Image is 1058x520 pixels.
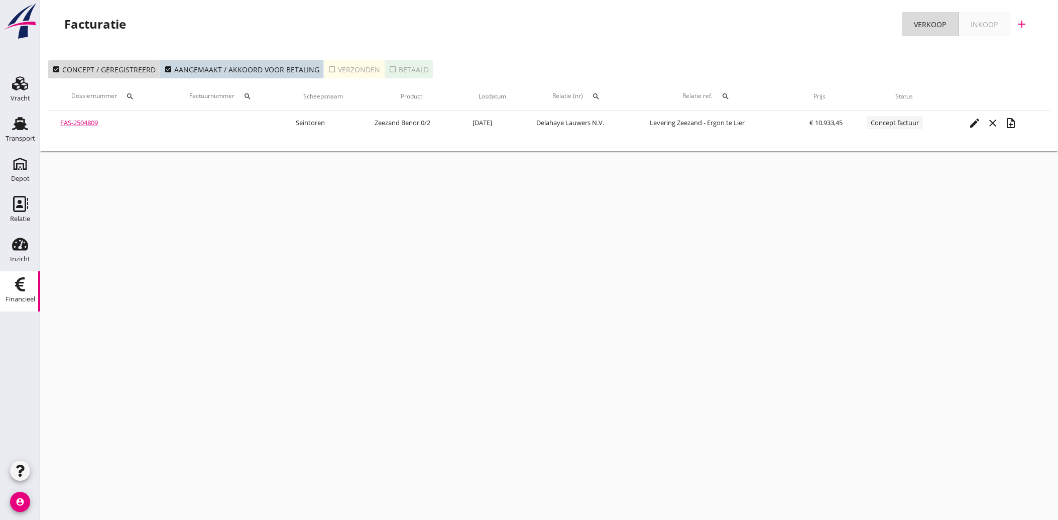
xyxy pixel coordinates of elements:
button: Aangemaakt / akkoord voor betaling [160,60,324,78]
i: account_circle [10,492,30,512]
th: Losdatum [460,82,524,111]
span: Concept factuur [867,116,923,129]
div: Financieel [6,296,35,302]
a: Inkoop [959,12,1010,36]
i: check_box_outline_blank [328,65,336,73]
a: FAS-2504809 [60,118,98,127]
i: close [987,117,999,129]
i: search [244,92,252,100]
i: check_box [164,65,172,73]
i: search [126,92,134,100]
button: Verzonden [324,60,385,78]
td: Delahaye Lauwers N.V. [524,111,637,135]
img: logo-small.a267ee39.svg [2,3,38,40]
th: Relatie ref. [638,82,784,111]
i: check_box [52,65,60,73]
a: Verkoop [902,12,959,36]
div: Relatie [10,216,30,222]
th: Status [855,82,954,111]
div: Transport [6,135,35,142]
th: Factuurnummer [166,82,284,111]
td: [DATE] [460,111,524,135]
i: check_box_outline_blank [389,65,397,73]
div: Verzonden [328,64,380,75]
div: Concept / geregistreerd [52,64,156,75]
div: Inzicht [10,256,30,262]
i: search [592,92,600,100]
i: note_add [1005,117,1017,129]
th: Product [363,82,461,111]
div: Aangemaakt / akkoord voor betaling [164,64,319,75]
div: Depot [11,175,30,182]
td: Zeezand Benor 0/2 [363,111,461,135]
div: Verkoop [914,19,946,30]
i: search [722,92,730,100]
div: Inkoop [971,19,998,30]
button: Concept / geregistreerd [48,60,160,78]
td: Seintoren [284,111,362,135]
i: add [1016,18,1028,30]
th: Scheepsnaam [284,82,362,111]
div: Vracht [11,95,30,101]
div: Facturatie [64,16,126,32]
button: Betaald [385,60,433,78]
td: € 10.933,45 [784,111,854,135]
i: edit [969,117,981,129]
th: Dossiernummer [48,82,166,111]
div: Betaald [389,64,429,75]
th: Prijs [784,82,854,111]
td: Levering Zeezand - Ergon te Lier [638,111,784,135]
th: Relatie (nr) [524,82,637,111]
